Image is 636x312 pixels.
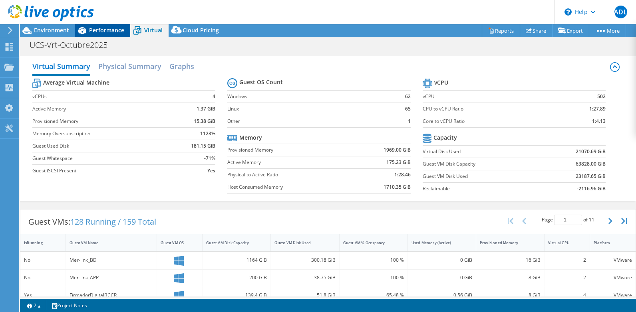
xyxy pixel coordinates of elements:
div: Guest VM Name [70,240,143,245]
div: 2 [548,273,586,282]
h1: UCS-Vrt-Octubre2025 [26,41,120,49]
div: 200 GiB [206,273,267,282]
b: 1:4.13 [592,117,606,125]
div: 0.56 GiB [411,291,472,300]
span: Performance [89,26,124,34]
label: Memory Oversubscription [32,130,172,138]
div: 8 GiB [480,291,541,300]
a: Project Notes [46,300,93,310]
label: vCPU [423,93,558,101]
span: ADL [614,6,627,18]
b: Yes [207,167,215,175]
div: Yes [24,291,62,300]
label: Core to vCPU Ratio [423,117,558,125]
label: Guest VM Disk Used [423,172,543,180]
b: Memory [239,134,262,142]
b: 502 [597,93,606,101]
b: 1:27.89 [589,105,606,113]
b: 63828.00 GiB [576,160,606,168]
div: Guest VM % Occupancy [343,240,394,245]
label: Guest VM Disk Capacity [423,160,543,168]
label: Windows [227,93,394,101]
div: Guest VM OS [161,240,189,245]
b: 21070.69 GiB [576,148,606,156]
div: VMware [594,256,632,265]
b: 65 [405,105,411,113]
div: 100 % [343,273,404,282]
b: 1969.00 GiB [384,146,411,154]
a: 2 [22,300,46,310]
div: Used Memory (Active) [411,240,463,245]
div: 139.4 GiB [206,291,267,300]
b: 181.15 GiB [191,142,215,150]
div: 4 [548,291,586,300]
div: Guest VMs: [20,209,164,234]
svg: \n [564,8,572,16]
label: Linux [227,105,394,113]
div: No [24,256,62,265]
span: Cloud Pricing [183,26,219,34]
div: 38.75 GiB [274,273,335,282]
b: 4 [213,93,215,101]
b: 15.38 GiB [194,117,215,125]
a: Export [552,24,589,37]
div: Virtual CPU [548,240,576,245]
label: vCPUs [32,93,172,101]
label: Virtual Disk Used [423,148,543,156]
b: Guest OS Count [239,78,283,86]
div: IsRunning [24,240,52,245]
a: More [589,24,626,37]
div: 100 % [343,256,404,265]
div: 8 GiB [480,273,541,282]
label: Provisioned Memory [32,117,172,125]
div: 65.48 % [343,291,404,300]
label: Active Memory [32,105,172,113]
label: Host Consumed Memory [227,183,353,191]
span: Environment [34,26,69,34]
div: 2 [548,256,586,265]
a: Share [520,24,553,37]
b: vCPU [434,79,448,87]
div: 0 GiB [411,273,472,282]
b: -71% [204,154,215,162]
div: VMware [594,291,632,300]
label: Guest iSCSI Present [32,167,172,175]
b: 1 [408,117,411,125]
label: CPU to vCPU Ratio [423,105,558,113]
h2: Virtual Summary [32,58,90,76]
h2: Graphs [169,58,194,74]
div: Guest VM Disk Capacity [206,240,257,245]
span: Page of [542,215,594,225]
label: Guest Whitespace [32,154,172,162]
div: 51.8 GiB [274,291,335,300]
label: Active Memory [227,158,353,166]
b: Average Virtual Machine [43,79,109,87]
b: 23187.65 GiB [576,172,606,180]
b: 1.37 GiB [197,105,215,113]
a: Reports [482,24,520,37]
span: 128 Running / 159 Total [70,216,156,227]
div: Guest VM Disk Used [274,240,326,245]
div: No [24,273,62,282]
div: 0 GiB [411,256,472,265]
label: Provisioned Memory [227,146,353,154]
div: 16 GiB [480,256,541,265]
label: Physical to Active Ratio [227,171,353,179]
h2: Physical Summary [98,58,161,74]
div: 1164 GiB [206,256,267,265]
div: Provisioned Memory [480,240,531,245]
div: Mer-link_BD [70,256,153,265]
b: -2116.96 GiB [577,185,606,193]
label: Reclaimable [423,185,543,193]
b: 1123% [200,130,215,138]
b: 1710.35 GiB [384,183,411,191]
label: Other [227,117,394,125]
b: 175.23 GiB [386,158,411,166]
b: Capacity [433,134,457,142]
span: Virtual [144,26,163,34]
div: Mer-link_APP [70,273,153,282]
b: 62 [405,93,411,101]
input: jump to page [554,215,582,225]
label: Guest Used Disk [32,142,172,150]
span: 11 [589,216,594,223]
